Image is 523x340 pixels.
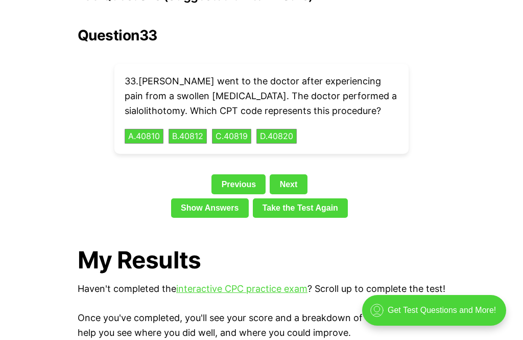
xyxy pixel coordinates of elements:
button: B.40812 [169,129,207,144]
h1: My Results [78,246,445,274]
button: C.40819 [212,129,251,144]
p: Haven't completed the ? Scroll up to complete the test! [78,282,445,297]
p: 33 . [PERSON_NAME] went to the doctor after experiencing pain from a swollen [MEDICAL_DATA]. The ... [125,74,398,118]
button: A.40810 [125,129,163,144]
a: Show Answers [171,198,249,218]
h2: Question 33 [78,27,445,43]
a: Previous [211,174,266,194]
a: Next [270,174,307,194]
button: D.40820 [256,129,297,144]
a: interactive CPC practice exam [176,283,307,294]
a: Take the Test Again [253,198,348,218]
iframe: portal-trigger [353,290,523,340]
